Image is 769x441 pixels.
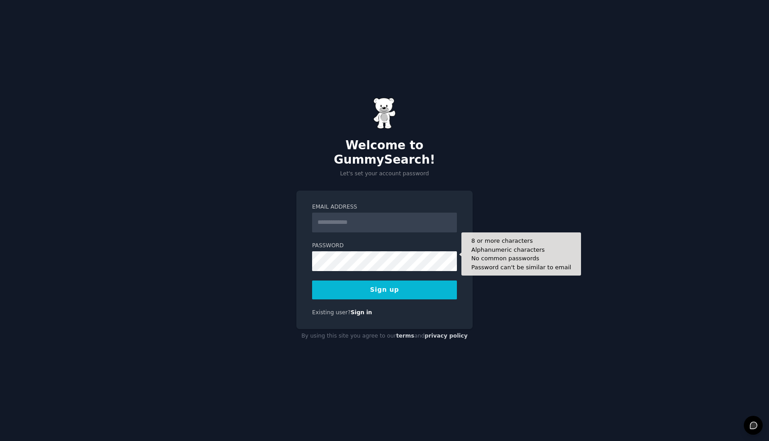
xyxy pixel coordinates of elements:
[373,98,396,129] img: Gummy Bear
[396,333,414,339] a: terms
[312,309,351,316] span: Existing user?
[312,203,457,211] label: Email Address
[296,329,473,343] div: By using this site you agree to our and
[312,281,457,299] button: Sign up
[425,333,468,339] a: privacy policy
[296,138,473,167] h2: Welcome to GummySearch!
[312,242,457,250] label: Password
[296,170,473,178] p: Let's set your account password
[351,309,372,316] a: Sign in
